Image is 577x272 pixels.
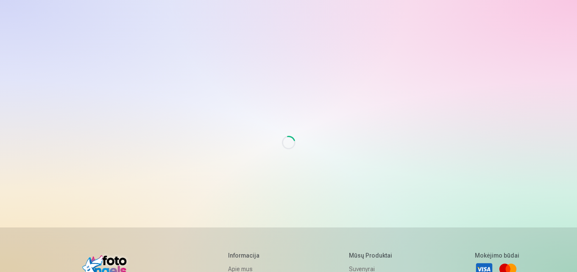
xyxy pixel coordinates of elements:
[349,251,410,260] h5: Mūsų produktai
[228,251,284,260] h5: Informacija
[475,251,519,260] h5: Mokėjimo būdai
